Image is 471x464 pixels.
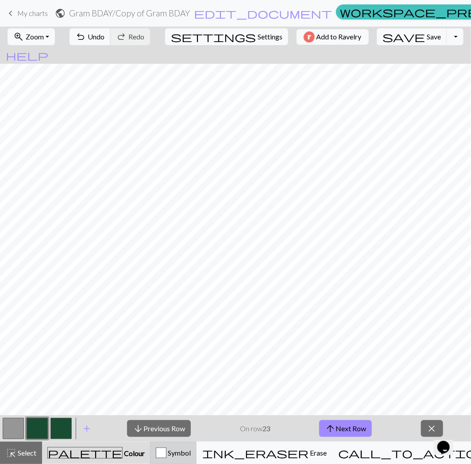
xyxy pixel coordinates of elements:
span: public [55,7,66,19]
i: Settings [171,31,256,42]
strong: 23 [263,424,270,433]
button: Add to Ravelry [297,29,369,45]
span: save [382,31,425,43]
span: Zoom [26,32,44,41]
h2: Gram BDAY / Copy of Gram BDAY [69,8,190,18]
span: Colour [123,449,145,457]
span: Undo [88,32,104,41]
span: Erase [309,449,327,457]
button: Zoom [8,28,55,45]
button: Previous Row [127,420,191,437]
button: Next Row [319,420,372,437]
span: arrow_upward [325,422,336,435]
span: edit_document [194,7,332,19]
button: Symbol [150,442,197,464]
span: Select [16,449,36,457]
span: add [81,422,92,435]
span: keyboard_arrow_left [5,7,16,19]
span: close [427,422,437,435]
button: Erase [197,442,332,464]
button: Save [377,28,447,45]
span: help [6,49,48,62]
span: Settings [258,31,282,42]
span: zoom_in [13,31,24,43]
span: Add to Ravelry [317,31,362,43]
span: palette [48,447,122,459]
img: Ravelry [304,31,315,43]
p: On row [240,423,270,434]
iframe: chat widget [434,429,462,455]
span: undo [75,31,86,43]
span: My charts [17,9,48,17]
span: highlight_alt [6,447,16,459]
span: arrow_downward [133,422,143,435]
span: ink_eraser [202,447,309,459]
button: Undo [69,28,111,45]
button: SettingsSettings [165,28,288,45]
a: My charts [5,6,48,21]
button: Colour [42,442,150,464]
span: settings [171,31,256,43]
span: Symbol [166,449,191,457]
span: Save [427,32,441,41]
